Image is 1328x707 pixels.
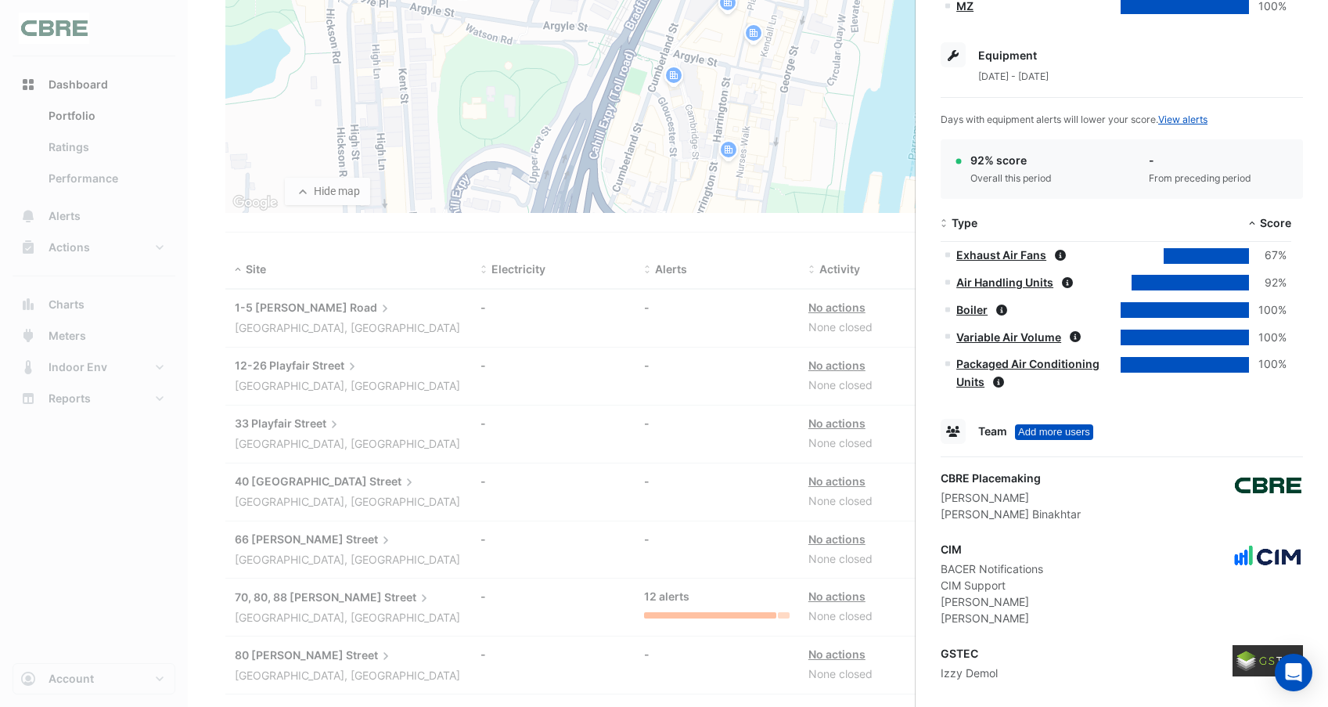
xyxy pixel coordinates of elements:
div: 92% [1249,274,1287,292]
img: CBRE Placemaking [1233,470,1303,501]
div: 67% [1249,247,1287,265]
a: Boiler [956,303,988,316]
div: 100% [1249,329,1287,347]
div: GSTEC [941,645,998,662]
a: Air Handling Units [956,276,1053,289]
div: CBRE Placemaking [941,470,1081,486]
div: CIM [941,541,1043,557]
div: BACER Notifications [941,561,1043,577]
div: 100% [1249,301,1287,319]
span: Score [1260,216,1291,229]
div: Tooltip anchor [1015,424,1093,440]
a: View alerts [1158,114,1207,125]
span: [DATE] - [DATE] [978,70,1049,82]
span: Type [952,216,977,229]
div: Overall this period [970,171,1052,186]
div: [PERSON_NAME] [941,610,1043,626]
a: Exhaust Air Fans [956,248,1046,262]
div: [PERSON_NAME] [941,593,1043,610]
span: Team [978,424,1007,438]
a: Variable Air Volume [956,330,1061,344]
div: From preceding period [1149,171,1251,186]
div: [PERSON_NAME] [941,489,1081,506]
div: [PERSON_NAME] Binakhtar [941,506,1081,522]
span: Days with equipment alerts will lower your score. [941,114,1207,125]
img: CIM [1233,541,1303,572]
div: CIM Support [941,577,1043,593]
div: 100% [1249,355,1287,373]
div: 92% score [970,152,1052,168]
a: Packaged Air Conditioning Units [956,357,1099,388]
img: GSTEC [1233,645,1303,676]
div: - [1149,152,1251,168]
div: Open Intercom Messenger [1275,654,1312,691]
div: Izzy Demol [941,665,998,681]
span: Equipment [978,49,1037,62]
